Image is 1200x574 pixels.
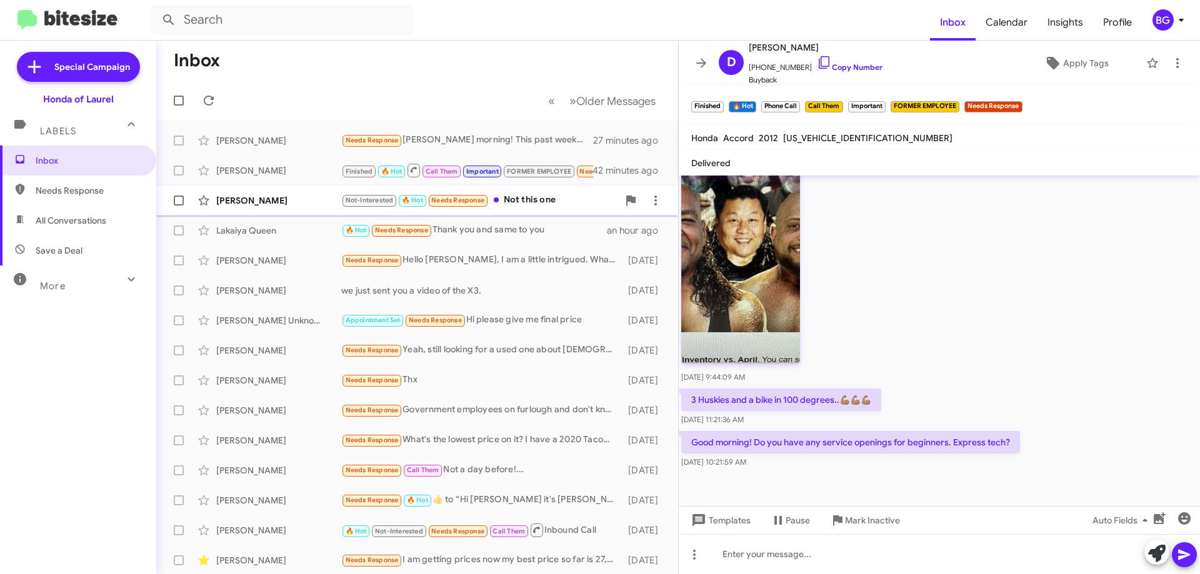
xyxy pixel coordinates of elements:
span: Pause [786,509,810,532]
button: Auto Fields [1082,509,1162,532]
h1: Inbox [174,51,220,71]
span: Needs Response [36,184,142,197]
div: [PERSON_NAME] [216,464,341,477]
a: Calendar [976,4,1037,41]
span: 🔥 Hot [381,167,402,176]
div: [DATE] [622,314,668,327]
span: Save a Deal [36,244,82,257]
span: Honda [691,132,718,144]
small: 🔥 Hot [729,101,756,112]
div: [DATE] [622,434,668,447]
span: Call Them [407,466,439,474]
p: 3 Huskies and a bike in 100 degrees..💪🏽💪🏽💪🏽 [681,388,881,411]
span: Mark Inactive [845,509,900,532]
button: BG [1142,9,1186,31]
span: Needs Response [346,466,399,474]
button: Templates [679,509,761,532]
div: Yeah, still looking for a used one about [DEMOGRAPHIC_DATA] less than 50,000 miles all-wheel-driv... [341,343,622,357]
div: [DATE] [622,494,668,507]
div: Inbound Call [341,522,622,538]
span: All Conversations [36,214,106,227]
span: [DATE] 11:21:36 AM [681,415,744,424]
span: Delivered [691,157,731,169]
span: FORMER EMPLOYEE [507,167,571,176]
span: Needs Response [346,346,399,354]
div: [PERSON_NAME] [216,554,341,567]
div: [PERSON_NAME] [216,524,341,537]
div: 27 minutes ago [593,134,668,147]
a: Insights [1037,4,1093,41]
span: 🔥 Hot [346,226,367,234]
span: Appointment Set [346,316,401,324]
div: Good morning! Do you have any service openings for beginners. Express tech? [341,162,593,178]
div: [PERSON_NAME] [216,434,341,447]
span: Needs Response [579,167,632,176]
div: [DATE] [622,284,668,297]
span: Not-Interested [375,527,423,535]
div: [PERSON_NAME] Unknown [216,314,341,327]
span: Apply Tags [1063,52,1109,74]
div: [PERSON_NAME] [216,164,341,177]
div: [PERSON_NAME] morning! This past weekend I purchased a Honda Ridgeline from you all! [PERSON_NAME... [341,133,593,147]
div: Honda of Laurel [43,93,114,106]
button: Pause [761,509,820,532]
span: Accord [723,132,754,144]
button: Previous [541,88,562,114]
small: Call Them [805,101,842,112]
div: [DATE] [622,464,668,477]
div: [PERSON_NAME] [216,254,341,267]
span: 🔥 Hot [346,527,367,535]
span: Special Campaign [54,61,130,73]
span: Needs Response [346,136,399,144]
div: [PERSON_NAME] [216,494,341,507]
div: [PERSON_NAME] [216,344,341,357]
span: More [40,280,66,292]
small: Important [848,101,886,112]
span: Needs Response [346,256,399,264]
span: Auto Fields [1092,509,1152,532]
div: Government employees on furlough and don't know what offers you have in place [341,403,622,417]
span: [US_VEHICLE_IDENTIFICATION_NUMBER] [783,132,952,144]
nav: Page navigation example [541,88,663,114]
div: [PERSON_NAME] [216,194,341,207]
span: Inbox [36,154,142,167]
img: ME48498641ec264e299a73b192ec339ead [681,167,800,364]
div: [PERSON_NAME] [216,374,341,387]
small: Finished [691,101,724,112]
span: Templates [689,509,751,532]
div: an hour ago [607,224,668,237]
div: [DATE] [622,254,668,267]
span: Important [466,167,499,176]
a: Profile [1093,4,1142,41]
span: 🔥 Hot [402,196,423,204]
div: What's the lowest price on it? I have a 2020 Tacoma to trade [341,433,622,447]
a: Copy Number [817,62,882,72]
span: Needs Response [346,406,399,414]
div: 42 minutes ago [593,164,668,177]
button: Next [562,88,663,114]
span: Needs Response [409,316,462,324]
span: Finished [346,167,373,176]
span: [DATE] 9:44:09 AM [681,372,745,382]
span: Needs Response [346,436,399,444]
div: [DATE] [622,524,668,537]
span: Needs Response [346,496,399,504]
a: Inbox [930,4,976,41]
a: Special Campaign [17,52,140,82]
div: ​👍​ to “ Hi [PERSON_NAME] it's [PERSON_NAME] at Ourisman Honda of Laurel. I saw you've been in to... [341,493,622,507]
span: [DATE] 10:21:59 AM [681,457,746,467]
div: Thx [341,373,622,387]
span: Call Them [492,527,525,535]
span: [PHONE_NUMBER] [749,55,882,74]
span: D [727,52,736,72]
div: [PERSON_NAME] [216,284,341,297]
span: « [548,93,555,109]
small: FORMER EMPLOYEE [891,101,959,112]
div: [PERSON_NAME] [216,134,341,147]
div: Not this one [341,193,618,207]
button: Apply Tags [1012,52,1140,74]
span: Needs Response [346,376,399,384]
